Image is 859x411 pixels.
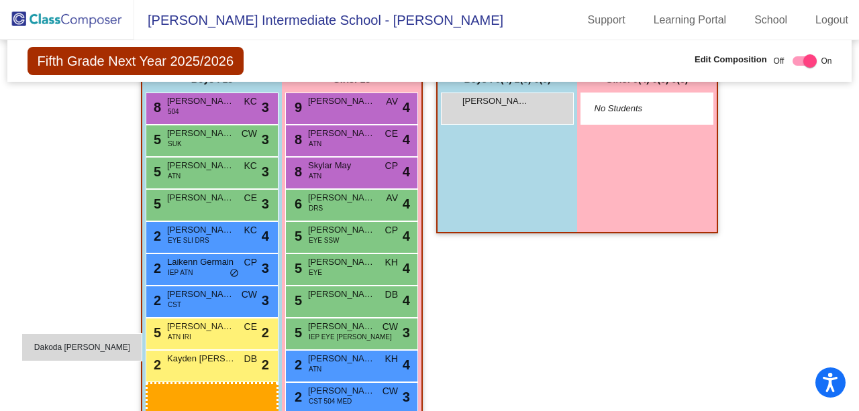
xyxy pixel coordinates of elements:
[695,53,767,66] span: Edit Composition
[577,9,636,31] a: Support
[291,100,302,115] span: 9
[262,355,269,375] span: 2
[134,9,503,31] span: [PERSON_NAME] Intermediate School - [PERSON_NAME]
[244,159,257,173] span: KC
[403,355,410,375] span: 4
[386,95,398,109] span: AV
[774,55,785,67] span: Off
[291,325,302,340] span: 5
[309,268,322,278] span: EYE
[291,390,302,404] span: 2
[308,191,375,204] span: [PERSON_NAME]
[167,223,234,237] span: [PERSON_NAME]
[262,129,269,150] span: 3
[385,223,398,237] span: CP
[168,107,179,117] span: 504
[308,288,375,301] span: [PERSON_NAME]
[309,332,392,342] span: IEP EYE [PERSON_NAME]
[385,255,398,270] span: KH
[150,164,161,179] span: 5
[291,357,302,372] span: 2
[403,290,410,310] span: 4
[28,47,244,75] span: Fifth Grade Next Year 2025/2026
[309,235,340,245] span: EYE SSW
[262,290,269,310] span: 3
[308,95,375,108] span: [PERSON_NAME]
[291,164,302,179] span: 8
[309,171,321,181] span: ATN
[308,320,375,333] span: [PERSON_NAME]
[262,162,269,182] span: 3
[244,191,257,205] span: CE
[385,352,398,366] span: KH
[308,159,375,172] span: Skylar May
[403,226,410,246] span: 4
[167,95,234,108] span: [PERSON_NAME]
[386,191,398,205] span: AV
[150,261,161,276] span: 2
[230,268,239,279] span: do_not_disturb_alt
[262,97,269,117] span: 3
[385,159,398,173] span: CP
[150,132,161,147] span: 5
[167,352,234,365] span: Kayden [PERSON_NAME]
[167,320,234,333] span: [PERSON_NAME]
[150,357,161,372] span: 2
[308,352,375,365] span: [PERSON_NAME]
[462,95,529,108] span: [PERSON_NAME] [PERSON_NAME]
[309,396,352,406] span: CST 504 MED
[403,322,410,343] span: 3
[403,258,410,278] span: 4
[242,288,257,302] span: CW
[383,384,398,398] span: CW
[167,288,234,301] span: [PERSON_NAME]
[244,352,257,366] span: DB
[291,229,302,243] span: 5
[150,100,161,115] span: 8
[167,127,234,140] span: [PERSON_NAME]
[168,268,193,278] span: IEP ATN
[291,261,302,276] span: 5
[244,223,257,237] span: KC
[168,332,191,342] span: ATN IRI
[244,95,257,109] span: KC
[242,127,257,141] span: CW
[150,196,161,211] span: 5
[385,127,398,141] span: CE
[308,223,375,237] span: [PERSON_NAME]
[744,9,798,31] a: School
[403,194,410,214] span: 4
[403,97,410,117] span: 4
[262,194,269,214] span: 3
[643,9,738,31] a: Learning Portal
[309,139,321,149] span: ATN
[403,129,410,150] span: 4
[262,322,269,343] span: 2
[385,288,398,302] span: DB
[309,364,321,374] span: ATN
[168,300,181,310] span: CST
[308,127,375,140] span: [PERSON_NAME]
[262,258,269,278] span: 3
[150,229,161,243] span: 2
[150,325,161,340] span: 5
[168,235,209,245] span: EYE SLI DRS
[383,320,398,334] span: CW
[308,384,375,398] span: [PERSON_NAME]
[167,159,234,172] span: [PERSON_NAME]
[595,102,678,115] span: No Students
[403,162,410,182] span: 4
[168,171,181,181] span: ATN
[244,320,257,334] span: CE
[167,255,234,269] span: Laikenn Germain
[309,203,323,213] span: DRS
[308,255,375,269] span: [PERSON_NAME]
[167,191,234,204] span: [PERSON_NAME]
[403,387,410,407] span: 3
[291,293,302,308] span: 5
[262,226,269,246] span: 4
[291,196,302,211] span: 6
[244,255,257,270] span: CP
[291,132,302,147] span: 8
[821,55,831,67] span: On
